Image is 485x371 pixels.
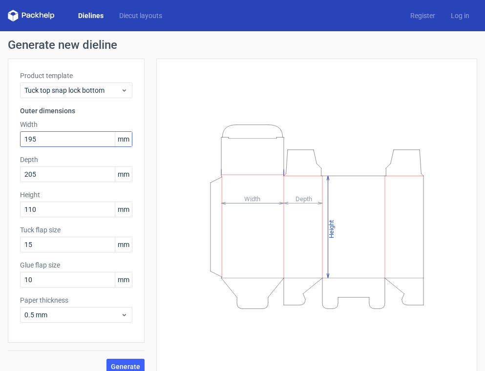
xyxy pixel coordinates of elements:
[115,167,132,182] span: mm
[111,363,140,370] span: Generate
[111,11,170,21] a: Diecut layouts
[115,272,132,287] span: mm
[20,225,132,235] label: Tuck flap size
[20,71,132,81] label: Product template
[20,120,132,129] label: Width
[8,39,477,51] h1: Generate new dieline
[20,295,132,305] label: Paper thickness
[244,195,260,202] tspan: Width
[443,11,477,21] a: Log in
[402,11,443,21] a: Register
[24,85,121,95] span: Tuck top snap lock bottom
[115,202,132,217] span: mm
[328,220,335,238] tspan: Height
[295,195,312,202] tspan: Depth
[70,11,111,21] a: Dielines
[115,132,132,146] span: mm
[115,237,132,252] span: mm
[20,106,132,116] h3: Outer dimensions
[20,155,132,165] label: Depth
[24,310,121,320] span: 0.5 mm
[20,190,132,200] label: Height
[20,260,132,270] label: Glue flap size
